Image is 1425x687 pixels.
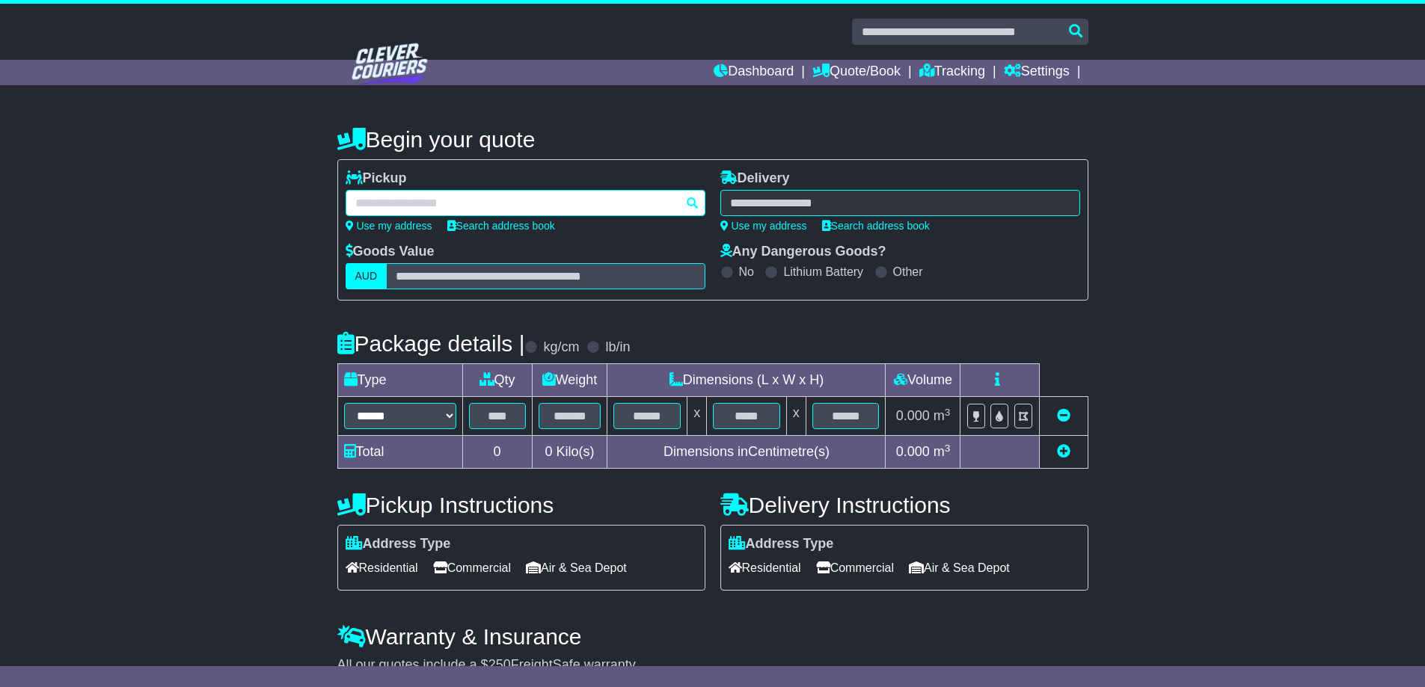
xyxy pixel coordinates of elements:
[720,493,1088,517] h4: Delivery Instructions
[896,444,930,459] span: 0.000
[729,536,834,552] label: Address Type
[786,397,806,436] td: x
[346,536,451,552] label: Address Type
[346,263,387,289] label: AUD
[337,493,705,517] h4: Pickup Instructions
[337,657,1088,674] div: All our quotes include a $ FreightSafe warranty.
[337,364,462,397] td: Type
[1004,60,1070,85] a: Settings
[934,444,951,459] span: m
[945,407,951,418] sup: 3
[447,220,555,232] a: Search address book
[605,339,630,356] label: lb/in
[462,436,532,469] td: 0
[886,364,960,397] td: Volume
[346,220,432,232] a: Use my address
[816,556,894,579] span: Commercial
[532,364,607,397] td: Weight
[488,657,511,672] span: 250
[714,60,794,85] a: Dashboard
[346,170,407,187] label: Pickup
[720,220,807,232] a: Use my address
[346,190,705,216] typeahead: Please provide city
[729,556,801,579] span: Residential
[720,244,886,260] label: Any Dangerous Goods?
[526,556,627,579] span: Air & Sea Depot
[1057,444,1070,459] a: Add new item
[896,408,930,423] span: 0.000
[909,556,1010,579] span: Air & Sea Depot
[607,436,886,469] td: Dimensions in Centimetre(s)
[783,265,863,279] label: Lithium Battery
[822,220,930,232] a: Search address book
[346,244,435,260] label: Goods Value
[739,265,754,279] label: No
[687,397,707,436] td: x
[337,624,1088,649] h4: Warranty & Insurance
[934,408,951,423] span: m
[337,127,1088,152] h4: Begin your quote
[919,60,985,85] a: Tracking
[945,443,951,454] sup: 3
[543,339,579,356] label: kg/cm
[545,444,552,459] span: 0
[607,364,886,397] td: Dimensions (L x W x H)
[812,60,901,85] a: Quote/Book
[337,331,525,356] h4: Package details |
[720,170,790,187] label: Delivery
[346,556,418,579] span: Residential
[893,265,923,279] label: Other
[433,556,511,579] span: Commercial
[462,364,532,397] td: Qty
[532,436,607,469] td: Kilo(s)
[1057,408,1070,423] a: Remove this item
[337,436,462,469] td: Total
